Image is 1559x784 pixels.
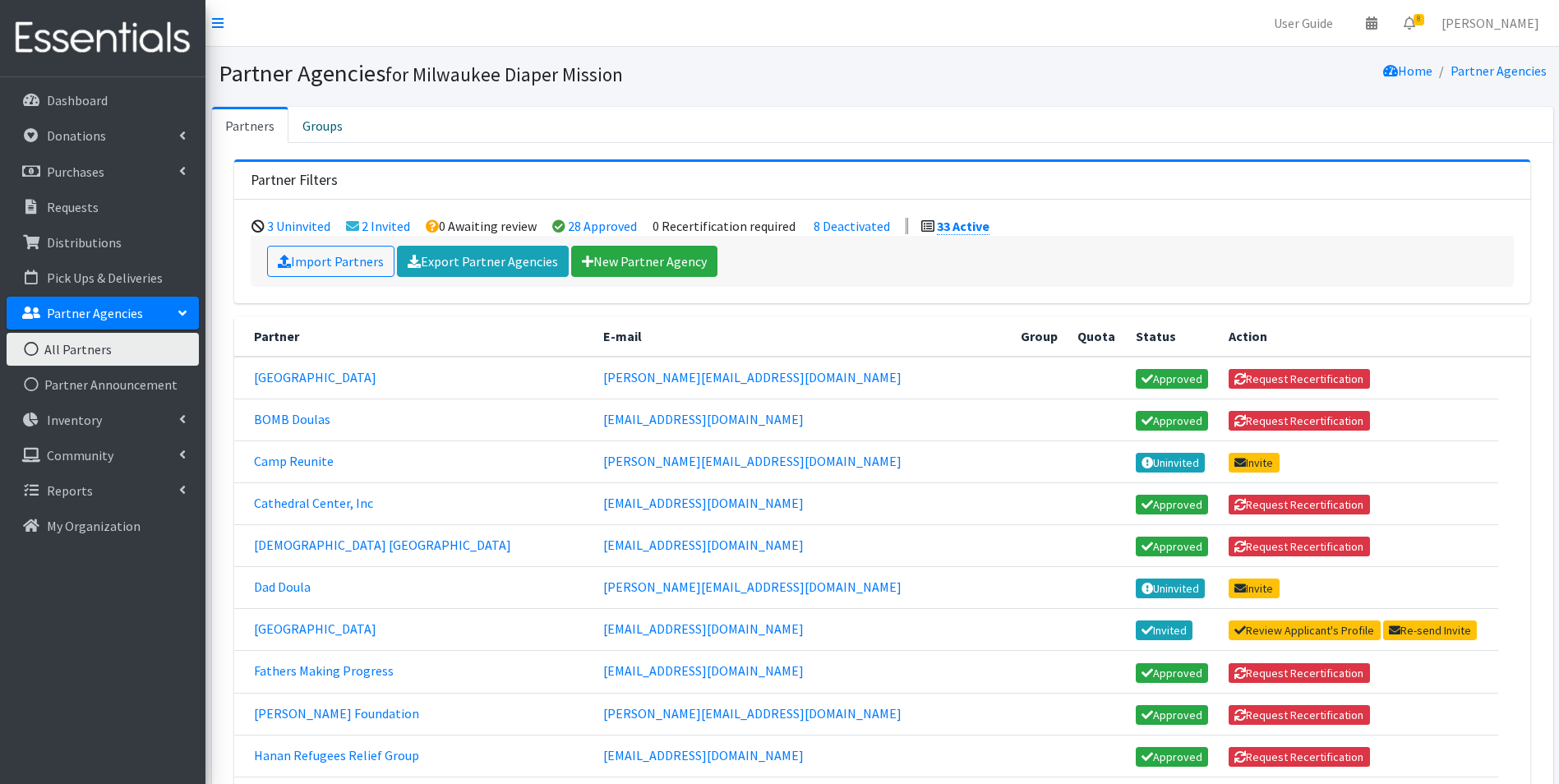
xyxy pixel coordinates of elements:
th: Quota [1068,316,1125,357]
button: Request Recertification [1229,705,1370,725]
a: Dashboard [7,84,199,117]
a: 33 Active [937,218,989,235]
a: Partners [212,107,288,143]
a: 8 [1391,7,1428,39]
a: Partner Agencies [7,297,199,330]
button: Request Recertification [1229,747,1370,767]
th: Group [1011,316,1068,357]
a: Approved [1136,369,1209,389]
a: Partner Announcement [7,368,199,401]
a: [PERSON_NAME] [1428,7,1552,39]
a: Purchases [7,155,199,188]
p: Reports [47,482,93,499]
a: [GEOGRAPHIC_DATA] [254,620,376,637]
li: 0 Awaiting review [426,218,537,234]
a: Invite [1229,453,1280,473]
a: New Partner Agency [571,246,717,277]
h1: Partner Agencies [219,59,877,88]
a: [PERSON_NAME][EMAIL_ADDRESS][DOMAIN_NAME] [603,453,902,469]
button: Request Recertification [1229,369,1370,389]
a: Approved [1136,663,1209,683]
a: Reports [7,474,199,507]
a: Dad Doula [254,579,311,595]
li: 0 Recertification required [653,218,796,234]
button: Request Recertification [1229,663,1370,683]
a: [EMAIL_ADDRESS][DOMAIN_NAME] [603,662,804,679]
a: [PERSON_NAME] Foundation [254,705,419,722]
a: Uninvited [1136,579,1206,598]
a: Fathers Making Progress [254,662,394,679]
p: Donations [47,127,106,144]
a: Partner Agencies [1451,62,1547,79]
a: Distributions [7,226,199,259]
a: BOMB Doulas [254,411,330,427]
th: E-mail [593,316,1011,357]
a: Home [1383,62,1432,79]
a: Review Applicant's Profile [1229,620,1381,640]
button: Request Recertification [1229,537,1370,556]
a: [PERSON_NAME][EMAIL_ADDRESS][DOMAIN_NAME] [603,705,902,722]
small: for Milwaukee Diaper Mission [385,62,623,86]
p: Dashboard [47,92,108,108]
a: Community [7,439,199,472]
a: Pick Ups & Deliveries [7,261,199,294]
a: Approved [1136,411,1209,431]
a: Import Partners [267,246,394,277]
a: Hanan Refugees Relief Group [254,747,419,763]
th: Partner [234,316,593,357]
a: [EMAIL_ADDRESS][DOMAIN_NAME] [603,411,804,427]
img: HumanEssentials [7,11,199,66]
span: 8 [1414,14,1424,25]
p: My Organization [47,518,141,534]
a: Cathedral Center, Inc [254,495,373,511]
a: [DEMOGRAPHIC_DATA] [GEOGRAPHIC_DATA] [254,537,511,553]
a: Re-send Invite [1383,620,1478,640]
a: [EMAIL_ADDRESS][DOMAIN_NAME] [603,537,804,553]
a: 8 Deactivated [814,218,890,234]
a: My Organization [7,510,199,542]
a: Requests [7,191,199,224]
p: Community [47,447,113,463]
th: Status [1126,316,1219,357]
a: [EMAIL_ADDRESS][DOMAIN_NAME] [603,620,804,637]
a: All Partners [7,333,199,366]
a: [GEOGRAPHIC_DATA] [254,369,376,385]
a: Approved [1136,705,1209,725]
a: Invited [1136,620,1193,640]
a: Uninvited [1136,453,1206,473]
a: 2 Invited [362,218,410,234]
a: Export Partner Agencies [397,246,569,277]
a: [EMAIL_ADDRESS][DOMAIN_NAME] [603,747,804,763]
button: Request Recertification [1229,495,1370,514]
th: Action [1219,316,1498,357]
a: Donations [7,119,199,152]
a: Groups [288,107,357,143]
p: Inventory [47,412,102,428]
p: Pick Ups & Deliveries [47,270,163,286]
p: Purchases [47,164,104,180]
a: 3 Uninvited [267,218,330,234]
p: Requests [47,199,99,215]
a: Camp Reunite [254,453,334,469]
a: [EMAIL_ADDRESS][DOMAIN_NAME] [603,495,804,511]
a: Approved [1136,495,1209,514]
a: Invite [1229,579,1280,598]
a: 28 Approved [568,218,637,234]
a: [PERSON_NAME][EMAIL_ADDRESS][DOMAIN_NAME] [603,369,902,385]
a: [PERSON_NAME][EMAIL_ADDRESS][DOMAIN_NAME] [603,579,902,595]
p: Distributions [47,234,122,251]
a: User Guide [1261,7,1346,39]
a: Approved [1136,747,1209,767]
h3: Partner Filters [251,172,338,189]
a: Approved [1136,537,1209,556]
a: Inventory [7,404,199,436]
button: Request Recertification [1229,411,1370,431]
p: Partner Agencies [47,305,143,321]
